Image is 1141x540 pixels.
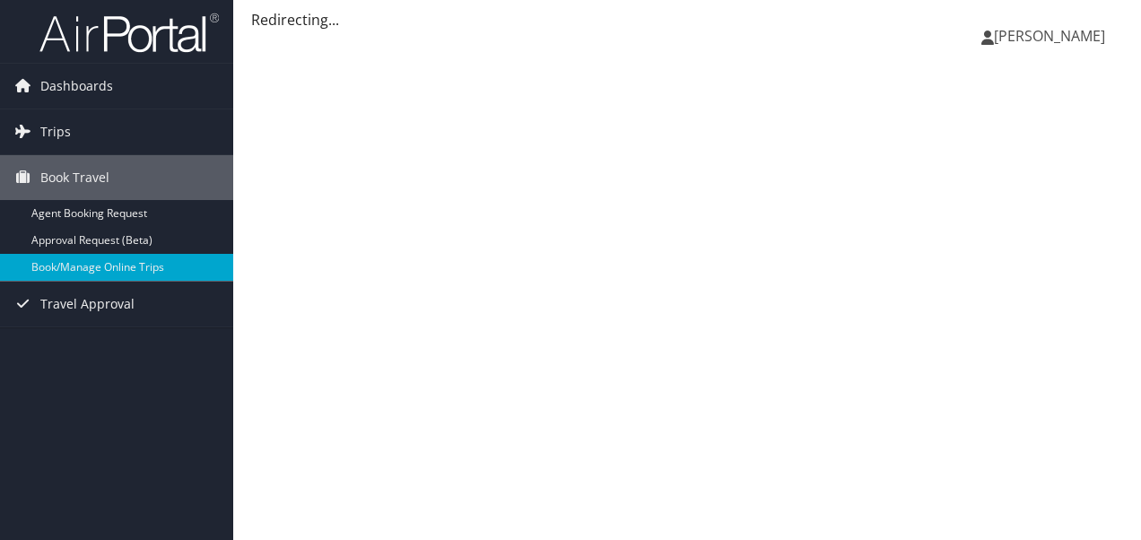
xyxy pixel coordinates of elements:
img: airportal-logo.png [39,12,219,54]
span: Book Travel [40,155,109,200]
span: Dashboards [40,64,113,109]
span: Trips [40,109,71,154]
div: Redirecting... [251,9,1123,30]
span: [PERSON_NAME] [994,26,1105,46]
a: [PERSON_NAME] [981,9,1123,63]
span: Travel Approval [40,282,135,327]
